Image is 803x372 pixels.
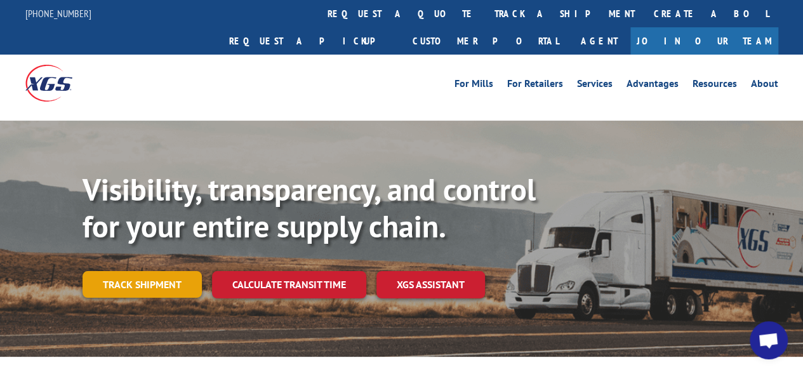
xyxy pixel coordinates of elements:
[751,79,778,93] a: About
[507,79,563,93] a: For Retailers
[568,27,630,55] a: Agent
[630,27,778,55] a: Join Our Team
[376,271,485,298] a: XGS ASSISTANT
[627,79,679,93] a: Advantages
[693,79,737,93] a: Resources
[212,271,366,298] a: Calculate transit time
[403,27,568,55] a: Customer Portal
[25,7,91,20] a: [PHONE_NUMBER]
[220,27,403,55] a: Request a pickup
[577,79,613,93] a: Services
[83,169,536,246] b: Visibility, transparency, and control for your entire supply chain.
[750,321,788,359] div: Open chat
[455,79,493,93] a: For Mills
[83,271,202,298] a: Track shipment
